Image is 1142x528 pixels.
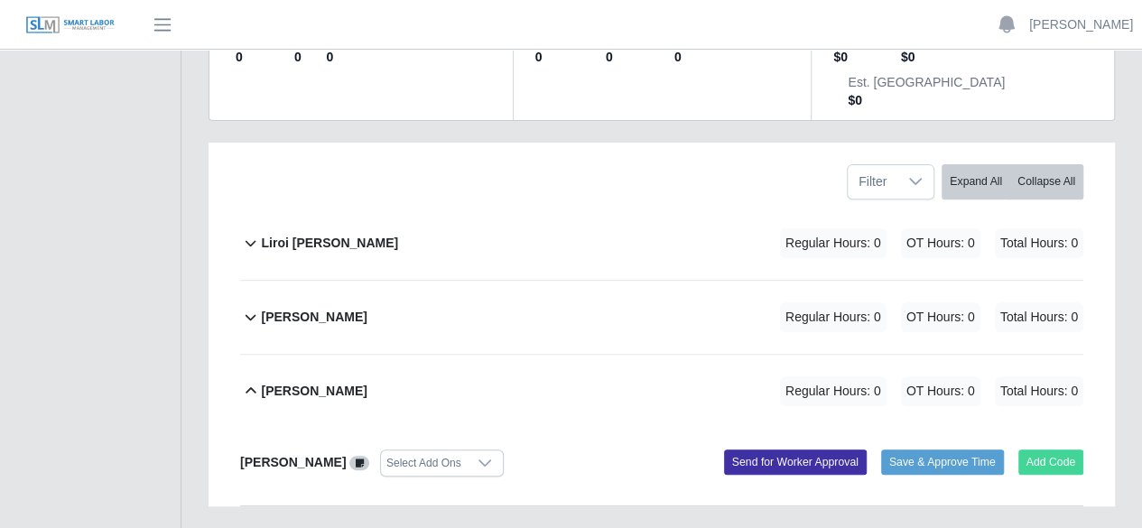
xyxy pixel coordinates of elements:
span: Filter [848,165,897,199]
b: [PERSON_NAME] [261,382,367,401]
b: [PERSON_NAME] [240,455,346,469]
span: OT Hours: 0 [901,302,980,332]
span: OT Hours: 0 [901,228,980,258]
dd: 0 [606,48,660,66]
span: Total Hours: 0 [995,302,1083,332]
dd: 0 [674,48,723,66]
dd: $0 [848,91,1005,109]
dd: $0 [833,48,886,66]
button: Collapse All [1009,164,1083,199]
dd: 0 [294,48,311,66]
span: Regular Hours: 0 [780,228,887,258]
dd: 0 [535,48,591,66]
a: View/Edit Notes [349,455,369,469]
dt: Est. [GEOGRAPHIC_DATA] [848,73,1005,91]
span: Regular Hours: 0 [780,302,887,332]
b: Liroi [PERSON_NAME] [261,234,398,253]
button: Add Code [1018,449,1084,475]
button: Save & Approve Time [881,449,1004,475]
span: Regular Hours: 0 [780,376,887,406]
div: Select Add Ons [381,450,467,476]
button: Expand All [942,164,1010,199]
a: [PERSON_NAME] [1029,15,1133,34]
button: [PERSON_NAME] Regular Hours: 0 OT Hours: 0 Total Hours: 0 [240,281,1083,354]
button: Liroi [PERSON_NAME] Regular Hours: 0 OT Hours: 0 Total Hours: 0 [240,207,1083,280]
div: bulk actions [942,164,1083,199]
dd: 0 [236,48,280,66]
button: Send for Worker Approval [724,449,867,475]
img: SLM Logo [25,15,116,35]
b: [PERSON_NAME] [261,308,367,327]
span: Total Hours: 0 [995,376,1083,406]
span: OT Hours: 0 [901,376,980,406]
span: Total Hours: 0 [995,228,1083,258]
button: [PERSON_NAME] Regular Hours: 0 OT Hours: 0 Total Hours: 0 [240,355,1083,428]
dd: $0 [901,48,958,66]
dd: 0 [326,48,380,66]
